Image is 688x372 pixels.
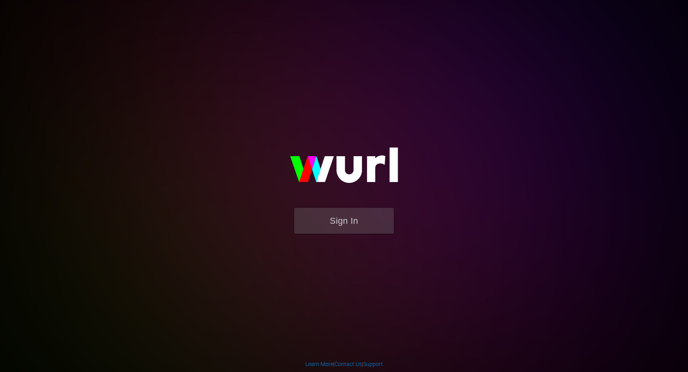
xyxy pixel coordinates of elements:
a: Learn More [305,361,333,367]
a: Support [363,361,383,367]
div: | | [305,360,383,368]
button: Sign In [294,208,394,234]
a: Contact Us [334,361,362,367]
img: wurl-logo-on-black-223613ac3d8ba8fe6dc639794a292ebdb59501304c7dfd60c99c58986ef67473.svg [264,130,424,207]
